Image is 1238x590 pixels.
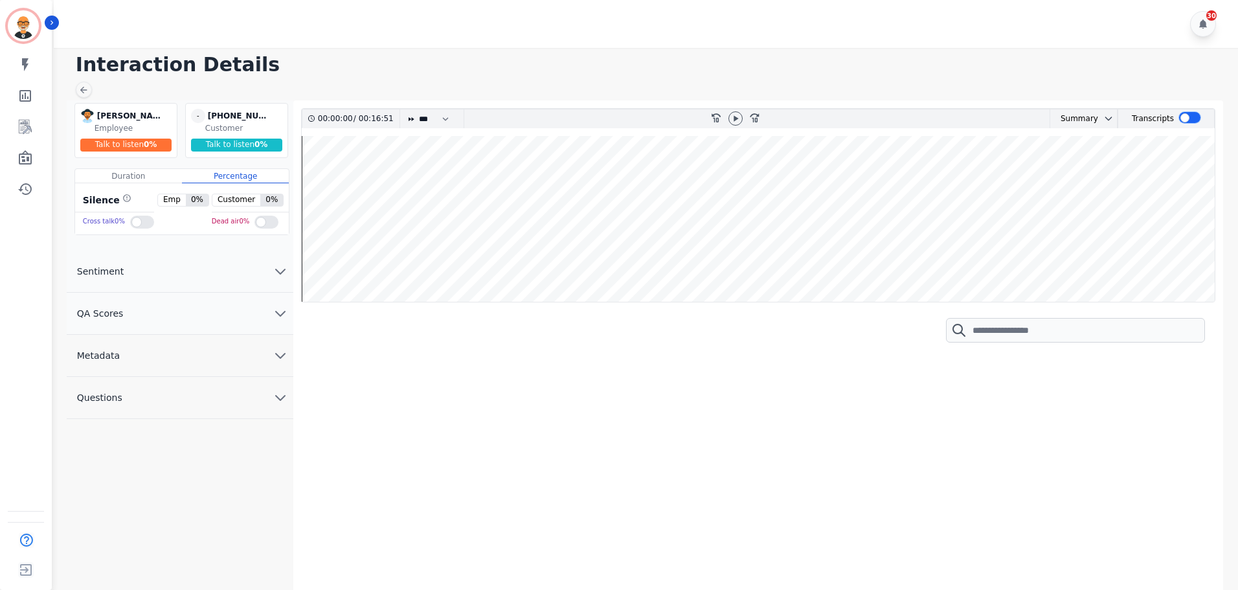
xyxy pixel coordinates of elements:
[95,123,174,133] div: Employee
[260,194,283,206] span: 0 %
[8,10,39,41] img: Bordered avatar
[182,169,289,183] div: Percentage
[186,194,208,206] span: 0 %
[67,349,130,362] span: Metadata
[97,109,162,123] div: [PERSON_NAME]
[67,307,134,320] span: QA Scores
[67,391,133,404] span: Questions
[1132,109,1174,128] div: Transcripts
[144,140,157,149] span: 0 %
[1098,113,1114,124] button: chevron down
[76,53,1225,76] h1: Interaction Details
[80,139,172,152] div: Talk to listen
[273,390,288,405] svg: chevron down
[212,194,260,206] span: Customer
[356,109,392,128] div: 00:16:51
[1206,10,1217,21] div: 30
[273,306,288,321] svg: chevron down
[254,140,267,149] span: 0 %
[205,123,285,133] div: Customer
[191,139,283,152] div: Talk to listen
[75,169,182,183] div: Duration
[318,109,354,128] div: 00:00:00
[212,212,249,231] div: Dead air 0 %
[1103,113,1114,124] svg: chevron down
[208,109,273,123] div: [PHONE_NUMBER]
[83,212,125,231] div: Cross talk 0 %
[67,377,293,419] button: Questions chevron down
[1050,109,1098,128] div: Summary
[273,264,288,279] svg: chevron down
[318,109,397,128] div: /
[67,251,293,293] button: Sentiment chevron down
[67,335,293,377] button: Metadata chevron down
[273,348,288,363] svg: chevron down
[158,194,186,206] span: Emp
[67,293,293,335] button: QA Scores chevron down
[80,194,131,207] div: Silence
[67,265,134,278] span: Sentiment
[191,109,205,123] span: -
